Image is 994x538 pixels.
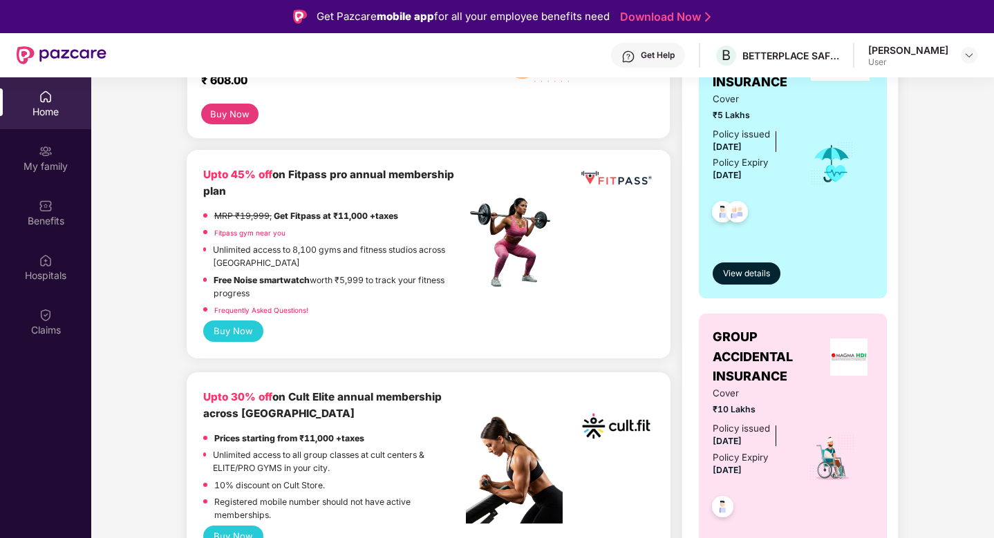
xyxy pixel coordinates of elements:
[39,90,53,104] img: svg+xml;base64,PHN2ZyBpZD0iSG9tZSIgeG1sbnM9Imh0dHA6Ly93d3cudzMub3JnLzIwMDAvc3ZnIiB3aWR0aD0iMjAiIG...
[214,273,466,300] p: worth ₹5,999 to track your fitness progress
[466,194,563,291] img: fpp.png
[713,327,825,386] span: GROUP ACCIDENTAL INSURANCE
[317,8,610,25] div: Get Pazcare for all your employee benefits need
[201,104,259,124] button: Buy Now
[214,306,308,314] a: Frequently Asked Questions!
[579,166,654,190] img: fppp.png
[723,267,770,280] span: View details
[39,144,53,158] img: svg+xml;base64,PHN2ZyB3aWR0aD0iMjAiIGhlaWdodD0iMjAiIHZpZXdCb3g9IjAgMCAyMCAyMCIgZmlsbD0ibm9uZSIgeG...
[713,170,742,180] span: [DATE]
[713,142,742,152] span: [DATE]
[201,73,453,90] div: ₹ 608.00
[868,44,948,57] div: [PERSON_NAME]
[641,50,675,61] div: Get Help
[39,253,53,267] img: svg+xml;base64,PHN2ZyBpZD0iSG9zcGl0YWxzIiB4bWxucz0iaHR0cDovL3d3dy53My5vcmcvMjAwMC9zdmciIHdpZHRoPS...
[705,10,711,24] img: Stroke
[713,262,780,285] button: View details
[713,386,791,401] span: Cover
[203,390,272,403] b: Upto 30% off
[620,10,706,24] a: Download Now
[713,465,742,475] span: [DATE]
[213,243,466,270] p: Unlimited access to 8,100 gyms and fitness studios across [GEOGRAPHIC_DATA]
[621,50,635,64] img: svg+xml;base64,PHN2ZyBpZD0iSGVscC0zMngzMiIgeG1sbnM9Imh0dHA6Ly93d3cudzMub3JnLzIwMDAvc3ZnIiB3aWR0aD...
[39,199,53,213] img: svg+xml;base64,PHN2ZyBpZD0iQmVuZWZpdHMiIHhtbG5zPSJodHRwOi8vd3d3LnczLm9yZy8yMDAwL3N2ZyIgd2lkdGg9Ij...
[214,275,310,285] strong: Free Noise smartwatch
[274,211,398,221] strong: Get Fitpass at ₹11,000 +taxes
[713,92,791,106] span: Cover
[713,155,768,170] div: Policy Expiry
[742,49,839,62] div: BETTERPLACE SAFETY SOLUTIONS PRIVATE LIMITED
[713,108,791,122] span: ₹5 Lakhs
[17,46,106,64] img: New Pazcare Logo
[713,436,742,446] span: [DATE]
[720,197,754,231] img: svg+xml;base64,PHN2ZyB4bWxucz0iaHR0cDovL3d3dy53My5vcmcvMjAwMC9zdmciIHdpZHRoPSI0OC45NDMiIGhlaWdodD...
[713,127,770,142] div: Policy issued
[579,389,654,464] img: cult.png
[203,320,263,342] button: Buy Now
[203,168,272,181] b: Upto 45% off
[713,450,768,465] div: Policy Expiry
[293,10,307,23] img: Logo
[214,433,364,443] strong: Prices starting from ₹11,000 +taxes
[713,403,791,416] span: ₹10 Lakhs
[868,57,948,68] div: User
[214,495,466,522] p: Registered mobile number should not have active memberships.
[713,421,770,436] div: Policy issued
[964,50,975,61] img: svg+xml;base64,PHN2ZyBpZD0iRHJvcGRvd24tMzJ4MzIiIHhtbG5zPSJodHRwOi8vd3d3LnczLm9yZy8yMDAwL3N2ZyIgd2...
[39,308,53,322] img: svg+xml;base64,PHN2ZyBpZD0iQ2xhaW0iIHhtbG5zPSJodHRwOi8vd3d3LnczLm9yZy8yMDAwL3N2ZyIgd2lkdGg9IjIwIi...
[213,448,466,475] p: Unlimited access to all group classes at cult centers & ELITE/PRO GYMS in your city.
[214,229,285,237] a: Fitpass gym near you
[466,416,563,523] img: pc2.png
[203,168,454,198] b: on Fitpass pro annual membership plan
[377,10,434,23] strong: mobile app
[203,390,442,420] b: on Cult Elite annual membership across [GEOGRAPHIC_DATA]
[214,211,272,221] del: MRP ₹19,999,
[214,479,325,492] p: 10% discount on Cult Store.
[706,492,740,526] img: svg+xml;base64,PHN2ZyB4bWxucz0iaHR0cDovL3d3dy53My5vcmcvMjAwMC9zdmciIHdpZHRoPSI0OC45NDMiIGhlaWdodD...
[722,47,731,64] span: B
[809,141,854,186] img: icon
[830,338,868,376] img: insurerLogo
[706,197,740,231] img: svg+xml;base64,PHN2ZyB4bWxucz0iaHR0cDovL3d3dy53My5vcmcvMjAwMC9zdmciIHdpZHRoPSI0OC45NDMiIGhlaWdodD...
[808,434,856,482] img: icon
